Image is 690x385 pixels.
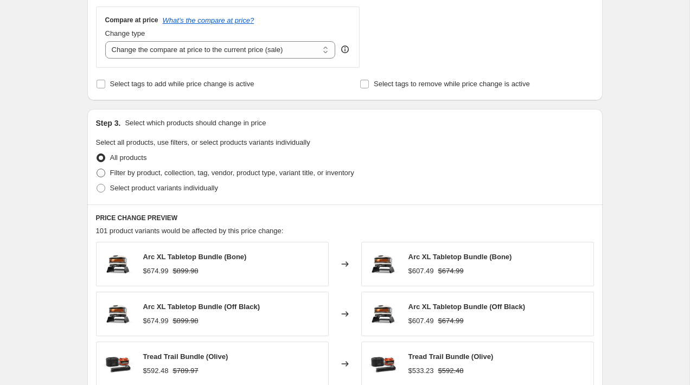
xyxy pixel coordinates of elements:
[173,365,199,376] strike: $789.97
[102,348,135,380] img: Tread_Stand_Bag_-_Matty_-_2_80x.png
[408,303,525,311] span: Arc XL Tabletop Bundle (Off Black)
[125,118,266,129] p: Select which products should change in price
[143,253,247,261] span: Arc XL Tabletop Bundle (Bone)
[96,214,594,222] h6: PRICE CHANGE PREVIEW
[408,316,434,326] div: $607.49
[96,138,310,146] span: Select all products, use filters, or select products variants individually
[367,348,400,380] img: Tread_Stand_Bag_-_Matty_-_2_80x.png
[102,248,135,280] img: Arc_XL_Booster_-_Bone_-_C_2_80x.png
[173,266,199,277] strike: $899.98
[408,365,434,376] div: $533.23
[143,316,169,326] div: $674.99
[96,227,284,235] span: 101 product variants would be affected by this price change:
[102,298,135,330] img: Arc_XL_Booster_-_Bone_-_C_2_80x.png
[408,253,512,261] span: Arc XL Tabletop Bundle (Bone)
[110,153,147,162] span: All products
[367,248,400,280] img: Arc_XL_Booster_-_Bone_-_C_2_80x.png
[163,16,254,24] button: What's the compare at price?
[438,316,464,326] strike: $674.99
[173,316,199,326] strike: $899.98
[374,80,530,88] span: Select tags to remove while price change is active
[143,266,169,277] div: $674.99
[110,184,218,192] span: Select product variants individually
[438,266,464,277] strike: $674.99
[110,80,254,88] span: Select tags to add while price change is active
[408,352,494,361] span: Tread Trail Bundle (Olive)
[96,118,121,129] h2: Step 3.
[105,16,158,24] h3: Compare at price
[143,352,228,361] span: Tread Trail Bundle (Olive)
[408,266,434,277] div: $607.49
[438,365,464,376] strike: $592.48
[110,169,354,177] span: Filter by product, collection, tag, vendor, product type, variant title, or inventory
[340,44,350,55] div: help
[105,29,145,37] span: Change type
[367,298,400,330] img: Arc_XL_Booster_-_Bone_-_C_2_80x.png
[143,303,260,311] span: Arc XL Tabletop Bundle (Off Black)
[143,365,169,376] div: $592.48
